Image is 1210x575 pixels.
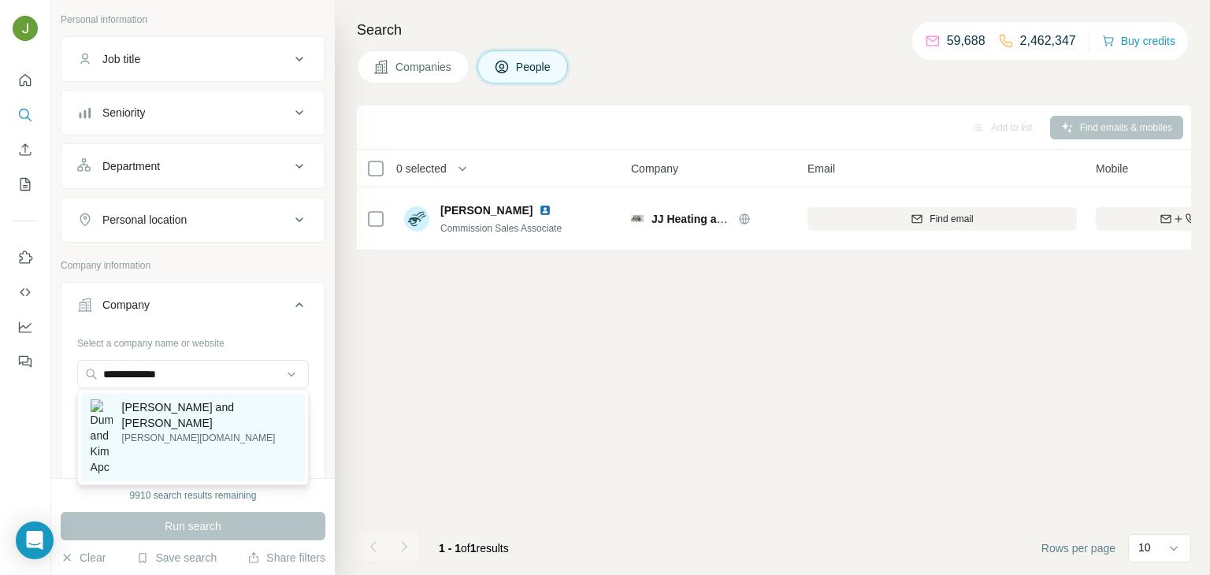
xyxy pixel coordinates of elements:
button: Dashboard [13,313,38,341]
img: Avatar [404,206,429,232]
div: Job title [102,51,140,67]
span: 1 - 1 [439,542,461,555]
p: 59,688 [947,32,985,50]
h4: Search [357,19,1191,41]
button: Share filters [247,550,325,566]
span: Find email [930,212,973,226]
img: Logo of JJ Heating and Air Conditioning [631,214,644,223]
button: Find email [807,207,1077,231]
button: Company [61,286,325,330]
div: Open Intercom Messenger [16,521,54,559]
button: Use Surfe API [13,278,38,306]
span: Email [807,161,835,176]
p: 10 [1138,540,1151,555]
span: Mobile [1096,161,1128,176]
span: 0 selected [396,161,447,176]
div: Company [102,297,150,313]
img: LinkedIn logo [539,204,551,217]
button: Quick start [13,66,38,95]
span: of [461,542,470,555]
p: Personal information [61,13,325,27]
button: Job title [61,40,325,78]
span: results [439,542,509,555]
button: Search [13,101,38,129]
div: 9910 search results remaining [130,488,257,503]
button: Save search [136,550,217,566]
div: Select a company name or website [77,330,309,351]
div: Personal location [102,212,187,228]
span: Company [631,161,678,176]
span: [PERSON_NAME] [440,202,533,218]
img: Dumas and Kim Apc [91,399,113,475]
button: Use Surfe on LinkedIn [13,243,38,272]
span: Commission Sales Associate [440,223,562,234]
p: Company information [61,258,325,273]
div: Department [102,158,160,174]
span: 1 [470,542,477,555]
button: Seniority [61,94,325,132]
span: JJ Heating and Air Conditioning [651,213,819,225]
span: People [516,59,552,75]
button: Department [61,147,325,185]
img: Avatar [13,16,38,41]
span: Companies [395,59,453,75]
p: 2,462,347 [1020,32,1076,50]
span: Rows per page [1041,540,1115,556]
button: Feedback [13,347,38,376]
div: Seniority [102,105,145,121]
button: Buy credits [1102,30,1175,52]
button: My lists [13,170,38,198]
p: [PERSON_NAME] and [PERSON_NAME] [122,399,295,431]
button: Personal location [61,201,325,239]
button: Enrich CSV [13,135,38,164]
button: Clear [61,550,106,566]
p: [PERSON_NAME][DOMAIN_NAME] [122,431,295,445]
